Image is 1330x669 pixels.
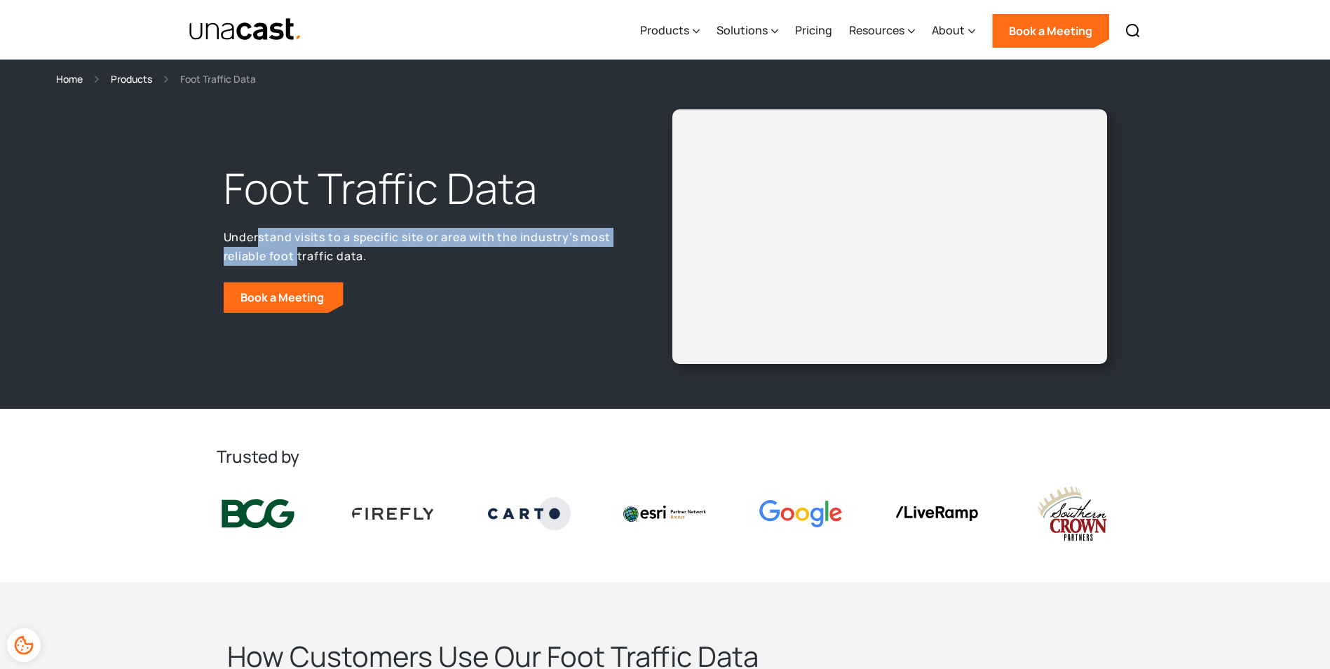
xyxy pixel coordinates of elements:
[217,445,1114,468] h2: Trusted by
[1125,22,1141,39] img: Search icon
[7,628,41,662] div: Cookie Preferences
[640,22,689,39] div: Products
[795,2,832,60] a: Pricing
[189,18,303,42] a: home
[224,228,620,265] p: Understand visits to a specific site or area with the industry’s most reliable foot traffic data.
[932,22,965,39] div: About
[224,161,620,217] h1: Foot Traffic Data
[640,2,700,60] div: Products
[717,2,778,60] div: Solutions
[352,508,435,519] img: Firefly Advertising logo
[992,14,1109,48] a: Book a Meeting
[224,282,344,313] a: Book a Meeting
[717,22,768,39] div: Solutions
[56,71,83,87] a: Home
[180,71,256,87] div: Foot Traffic Data
[1031,485,1113,543] img: southern crown logo
[217,496,299,532] img: BCG logo
[111,71,152,87] a: Products
[849,2,915,60] div: Resources
[849,22,904,39] div: Resources
[623,506,706,521] img: Esri logo
[895,506,978,521] img: liveramp logo
[684,121,1096,353] iframe: Unacast - European Vaccines v2
[932,2,975,60] div: About
[189,18,303,42] img: Unacast text logo
[759,500,842,527] img: Google logo
[488,497,571,529] img: Carto logo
